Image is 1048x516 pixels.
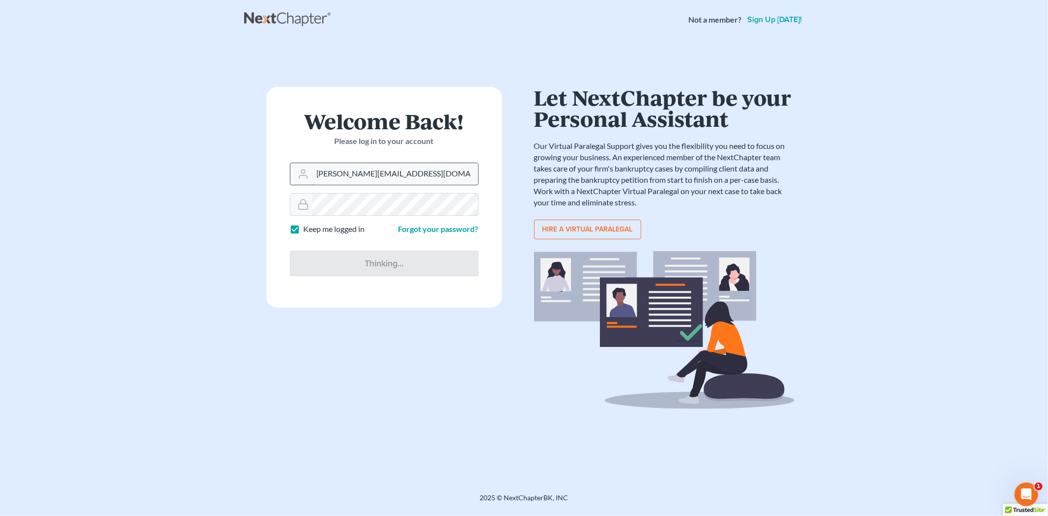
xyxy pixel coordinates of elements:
span: 1 [1035,483,1043,490]
div: 2025 © NextChapterBK, INC [244,493,804,511]
img: virtual_paralegal_bg-b12c8cf30858a2b2c02ea913d52db5c468ecc422855d04272ea22d19010d70dc.svg [534,251,794,409]
label: Keep me logged in [304,224,365,235]
p: Please log in to your account [290,136,479,147]
h1: Welcome Back! [290,111,479,132]
input: Email Address [312,163,478,185]
a: Hire a virtual paralegal [534,220,641,239]
strong: Not a member? [689,14,742,26]
h1: Let NextChapter be your Personal Assistant [534,87,794,129]
input: Thinking... [290,251,479,276]
p: Our Virtual Paralegal Support gives you the flexibility you need to focus on growing your busines... [534,141,794,208]
iframe: Intercom live chat [1015,483,1038,506]
a: Forgot your password? [398,224,479,233]
a: Sign up [DATE]! [746,16,804,24]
